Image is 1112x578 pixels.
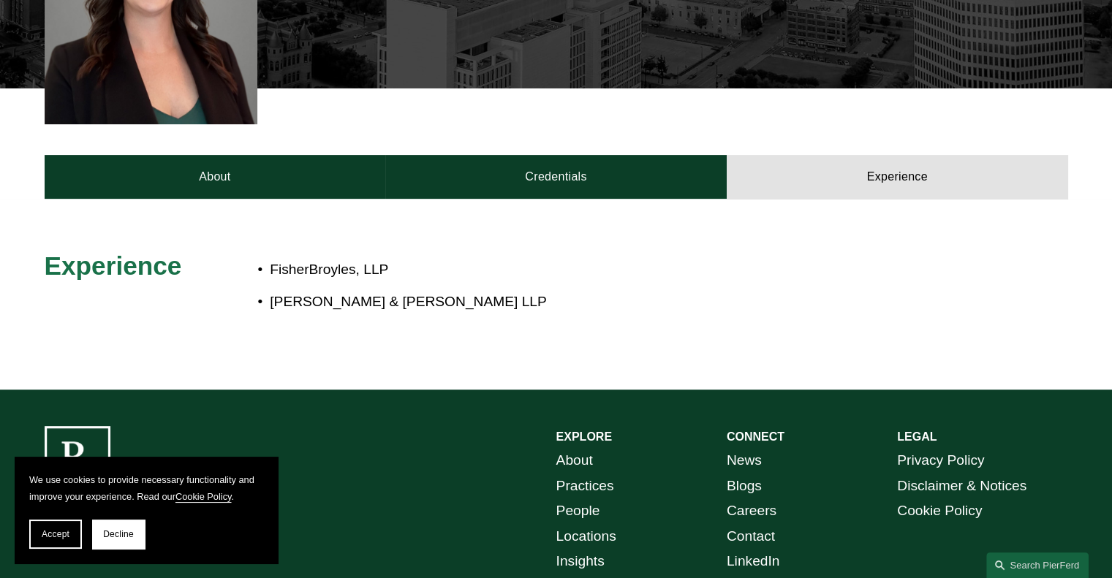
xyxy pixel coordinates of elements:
p: FisherBroyles, LLP [270,257,939,283]
p: We use cookies to provide necessary functionality and improve your experience. Read our . [29,471,263,505]
a: LinkedIn [727,549,780,574]
a: Cookie Policy [897,498,982,524]
a: Search this site [986,552,1089,578]
a: Locations [556,524,616,550]
p: [PERSON_NAME] & [PERSON_NAME] LLP [270,289,939,315]
a: About [556,448,593,474]
span: Accept [42,529,69,539]
a: Insights [556,549,605,574]
strong: LEGAL [897,430,937,443]
section: Cookie banner [15,457,278,563]
a: Disclaimer & Notices [897,474,1026,499]
a: Contact [727,524,775,550]
a: Experience [727,155,1068,199]
a: Blogs [727,474,762,499]
a: Privacy Policy [897,448,984,474]
button: Accept [29,520,82,549]
a: News [727,448,762,474]
a: About [45,155,386,199]
button: Decline [92,520,145,549]
span: Experience [45,251,182,280]
strong: EXPLORE [556,430,612,443]
a: Practices [556,474,614,499]
span: Decline [103,529,134,539]
a: People [556,498,600,524]
a: Cookie Policy [175,491,232,502]
a: Credentials [385,155,727,199]
strong: CONNECT [727,430,784,443]
a: Careers [727,498,776,524]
